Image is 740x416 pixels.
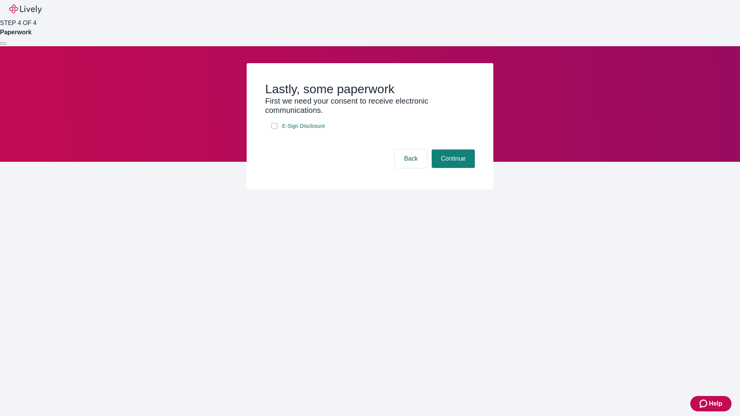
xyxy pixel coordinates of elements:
h3: First we need your consent to receive electronic communications. [265,96,475,115]
svg: Zendesk support icon [700,399,709,408]
span: E-Sign Disclosure [282,122,325,130]
img: Lively [9,5,42,14]
button: Zendesk support iconHelp [690,396,732,411]
a: e-sign disclosure document [281,121,326,131]
h2: Lastly, some paperwork [265,82,475,96]
span: Help [709,399,722,408]
button: Back [395,149,427,168]
button: Continue [432,149,475,168]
